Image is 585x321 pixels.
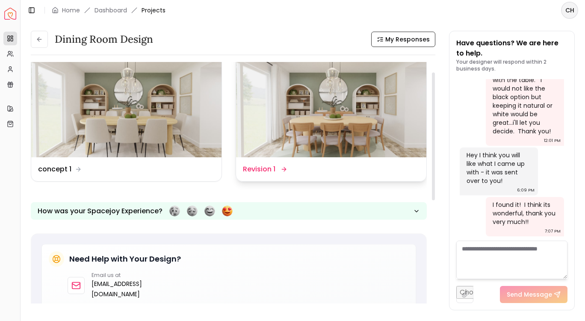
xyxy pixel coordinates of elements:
[31,202,427,220] button: How was your Spacejoy Experience?Feeling terribleFeeling badFeeling goodFeeling awesome
[68,303,409,311] p: Our design experts are here to help with any questions about your project.
[371,32,435,47] button: My Responses
[52,6,165,15] nav: breadcrumb
[456,59,567,72] p: Your designer will respond within 2 business days.
[243,164,275,174] dd: Revision 1
[517,186,535,194] div: 6:09 PM
[38,206,162,216] p: How was your Spacejoy Experience?
[31,50,222,157] img: concept 1
[236,50,426,157] img: Revision 1
[236,50,427,182] a: Revision 1Revision 1
[55,32,153,46] h3: Dining Room design
[69,253,181,265] h5: Need Help with Your Design?
[562,3,577,18] span: CH
[385,35,430,44] span: My Responses
[92,279,143,299] a: [EMAIL_ADDRESS][DOMAIN_NAME]
[4,8,16,20] a: Spacejoy
[62,6,80,15] a: Home
[4,8,16,20] img: Spacejoy Logo
[142,6,165,15] span: Projects
[38,164,71,174] dd: concept 1
[545,227,561,236] div: 7:07 PM
[467,151,529,185] div: Hey I think you will like what I came up with - it was sent over to you!
[92,272,143,279] p: Email us at
[493,200,555,226] div: I found it! I think its wonderful, thank you very much!!
[544,136,561,145] div: 12:01 PM
[561,2,578,19] button: CH
[95,6,127,15] a: Dashboard
[31,50,222,182] a: concept 1concept 1
[493,59,555,135] div: Yes, i would use the chairs that come with the table. I would not like the black option but keepi...
[456,38,567,59] p: Have questions? We are here to help.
